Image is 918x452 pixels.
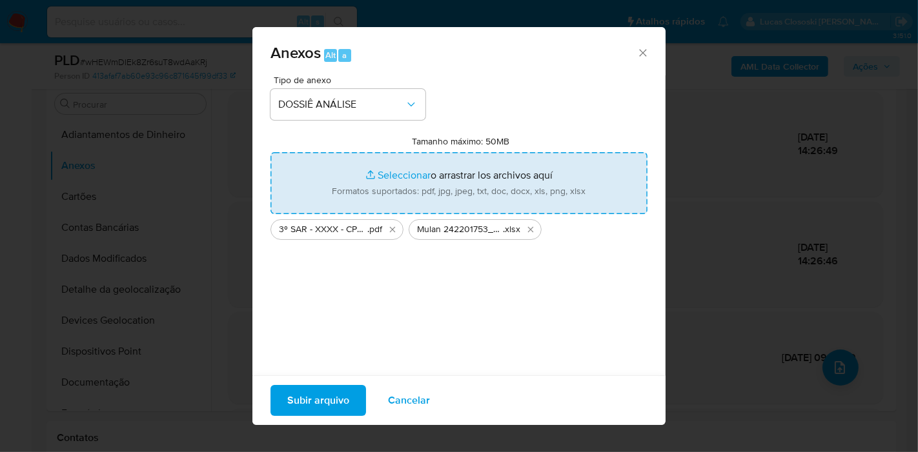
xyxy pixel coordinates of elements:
button: Cerrar [637,46,648,58]
span: .xlsx [503,223,520,236]
span: Tipo de anexo [274,75,429,84]
span: Subir arquivo [287,386,349,415]
span: Cancelar [388,386,430,415]
button: Eliminar Mulan 242201753_2025_08_12_11_06_47.xlsx [523,222,538,237]
button: Subir arquivo [270,385,366,416]
span: .pdf [367,223,382,236]
span: Mulan 242201753_2025_08_12_11_06_47 [417,223,503,236]
span: Alt [325,49,336,61]
label: Tamanho máximo: 50MB [413,135,510,147]
span: a [342,49,347,61]
ul: Archivos seleccionados [270,214,648,240]
button: DOSSIÊ ANÁLISE [270,89,425,120]
span: 3º SAR - XXXX - CPF 01020548517 - [PERSON_NAME] [279,223,367,236]
button: Eliminar 3º SAR - XXXX - CPF 01020548517 - JOSILANE FERREIRA BONFIM.pdf [385,222,400,237]
span: Anexos [270,41,321,64]
button: Cancelar [371,385,447,416]
span: DOSSIÊ ANÁLISE [278,98,405,111]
